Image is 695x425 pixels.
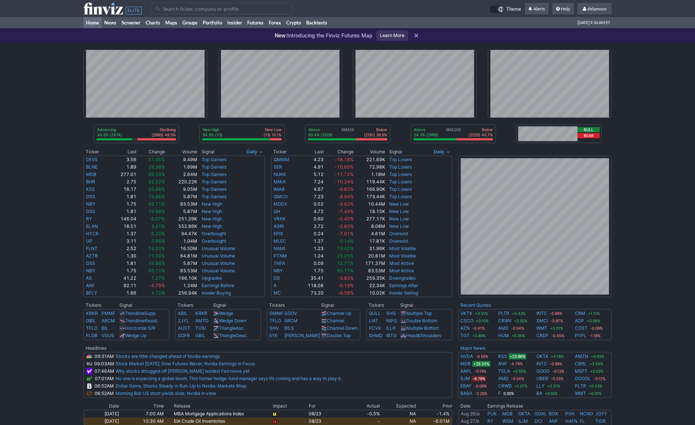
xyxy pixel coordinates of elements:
[389,216,409,222] a: New Low
[180,17,200,28] a: Groups
[389,238,408,244] a: Oversold
[536,317,548,325] a: SMCI
[354,193,385,200] td: 173.44K
[110,200,137,208] td: 1.75
[110,171,137,178] td: 277.01
[202,209,222,214] a: New High
[202,275,222,281] a: Upgrades
[327,311,351,316] a: Channel Up
[148,179,165,185] span: 22.22%
[274,253,287,259] a: PTNM
[575,368,588,375] a: MSFT
[275,32,373,39] p: Introducing the Finviz Futures Map
[148,164,165,170] span: 29.38%
[577,3,612,15] a: delamous
[536,375,548,382] a: UBER
[536,368,550,375] a: GOOG
[460,345,485,351] a: Major News
[354,171,385,178] td: 1.18M
[86,318,96,323] a: GBIL
[116,391,216,396] a: Morning Bid: US short yields slide, Nvidia in view
[86,179,95,185] a: BHR
[498,382,512,390] a: CRWD
[274,283,277,288] a: A
[195,318,209,323] a: AMTD
[595,418,606,424] a: TIGR
[202,149,215,155] span: Signal
[389,149,402,155] span: Signal
[86,268,95,273] a: NBY
[354,208,385,215] td: 18.15K
[299,163,324,171] td: 4.91
[86,209,95,214] a: DSS
[86,260,95,266] a: DSS
[195,311,207,316] a: KRKR
[299,193,324,200] td: 7.23
[165,186,198,193] td: 9.05M
[110,208,137,215] td: 1.81
[460,332,470,339] a: TGT
[86,223,98,229] a: ELAN
[498,353,507,360] a: KSS
[354,178,385,186] td: 119.44K
[577,133,600,138] button: Bear
[274,231,283,236] a: EPIX
[125,318,145,323] span: Trendline
[580,411,593,416] a: NCNO
[498,368,510,375] a: TSLA
[389,172,412,177] a: Top Losers
[152,3,292,14] input: Search
[575,353,588,360] a: AMZN
[460,360,471,368] a: MDB
[165,208,198,215] td: 5.87M
[469,127,493,132] p: Below
[575,317,584,325] a: ADP
[565,418,577,424] a: HAFN
[110,178,137,186] td: 2.75
[369,311,381,316] a: QULL
[86,172,96,177] a: MDB
[274,186,285,192] a: IMAB
[369,318,378,323] a: LIAT
[178,333,190,338] a: SOFR
[498,360,507,368] a: ANF
[376,30,408,41] a: Learn More
[125,311,156,316] a: TrendlineSupp.
[195,325,206,331] a: TUSI
[460,390,472,397] a: BABA
[299,186,324,193] td: 4.67
[225,17,245,28] a: Insider
[178,318,189,323] a: ZJYL
[338,201,354,207] span: -9.92%
[274,223,284,229] a: AGRI
[338,194,354,199] span: -8.94%
[389,260,414,266] a: Most Active
[97,132,122,137] p: 44.8% (2474)
[202,186,226,192] a: Top Gainers
[269,333,278,338] a: EYE
[577,127,600,132] button: Bull
[137,148,165,156] th: Change
[389,164,412,170] a: Top Losers
[284,311,297,316] a: SGOV
[552,3,574,15] a: Help
[219,333,248,338] a: TriangleDesc.
[299,148,324,156] th: Last
[369,325,381,331] a: PCVX
[165,193,198,200] td: 5.87M
[386,333,397,338] a: IBTG
[460,382,471,390] a: EBAY
[143,17,163,28] a: Charts
[284,318,298,323] a: ARCM
[86,246,97,251] a: FLNT
[165,163,198,171] td: 1.69M
[406,318,437,323] a: Double Bottom
[535,411,547,416] a: GGAL
[498,390,501,397] a: F
[202,268,235,273] a: Unusual Volume
[83,148,110,156] th: Ticker
[83,17,102,28] a: Home
[274,201,287,207] a: MODV
[487,411,497,416] a: PUK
